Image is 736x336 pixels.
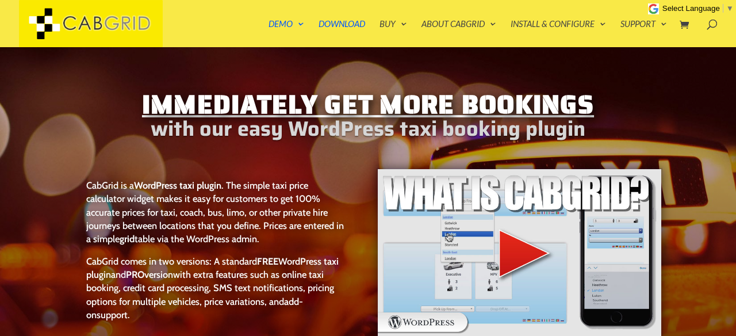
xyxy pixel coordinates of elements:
a: About CabGrid [421,20,496,47]
strong: PRO [126,269,144,280]
h2: with our easy WordPress taxi booking plugin [74,125,662,139]
strong: grid [120,233,135,245]
a: PROversion [126,269,173,280]
a: Buy [379,20,407,47]
a: Support [620,20,667,47]
a: Download [319,20,365,47]
p: CabGrid comes in two versions: A standard and with extra features such as online taxi booking, cr... [86,255,346,321]
span: Select Language [662,4,720,13]
strong: WordPress taxi plugin [134,180,221,191]
p: CabGrid is a . The simple taxi price calculator widget makes it easy for customers to get 100% ac... [86,179,346,255]
a: CabGrid Taxi Plugin [19,16,163,28]
a: Select Language​ [662,4,734,13]
a: add-on [86,296,303,320]
h1: Immediately Get More Bookings [74,91,662,125]
a: Install & Configure [511,20,606,47]
span: ▼ [726,4,734,13]
strong: FREE [257,255,278,267]
a: Demo [269,20,304,47]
